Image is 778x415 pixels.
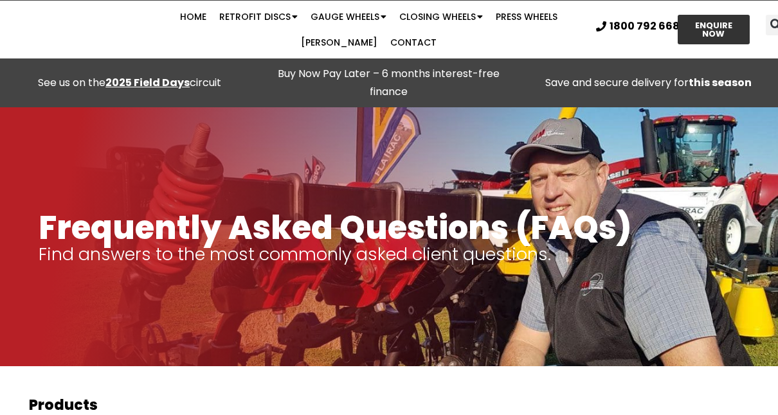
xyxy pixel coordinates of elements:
a: Retrofit Discs [213,4,304,30]
h1: Frequently Asked Questions (FAQs) [39,210,739,245]
h2: Products [29,398,749,412]
p: Save and secure delivery for [525,74,772,92]
img: Ryan NT logo [39,12,151,47]
a: Press Wheels [489,4,564,30]
a: 2025 Field Days [105,75,190,90]
div: See us on the circuit [6,74,253,92]
span: ENQUIRE NOW [689,21,738,38]
a: [PERSON_NAME] [294,30,384,55]
nav: Menu [151,4,587,55]
strong: this season [689,75,752,90]
a: Closing Wheels [393,4,489,30]
span: 1800 792 668 [610,21,680,31]
p: Find answers to the most commonly asked client questions. [39,245,739,263]
a: Contact [384,30,443,55]
a: 1800 792 668 [596,21,680,31]
p: Buy Now Pay Later – 6 months interest-free finance [266,65,512,101]
a: ENQUIRE NOW [678,15,750,44]
a: Gauge Wheels [304,4,393,30]
a: Home [174,4,213,30]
